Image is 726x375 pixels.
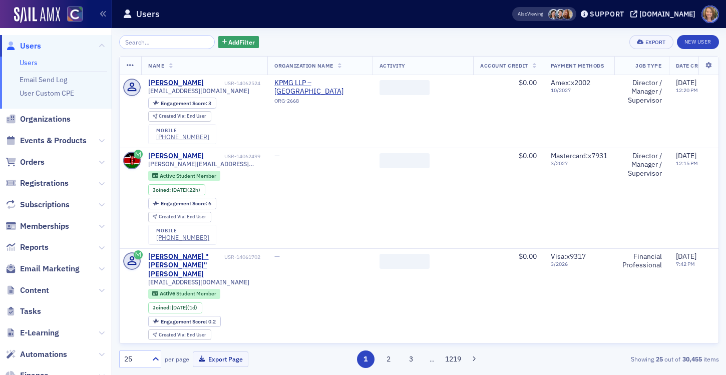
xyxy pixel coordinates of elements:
div: Created Via: End User [148,329,211,340]
a: Active Student Member [152,290,216,297]
a: Content [6,285,49,296]
div: 0.2 [161,319,216,324]
span: Organization Name [274,62,333,69]
div: [PERSON_NAME] [148,79,204,88]
div: Created Via: End User [148,111,211,122]
div: USR-14062524 [205,80,260,87]
span: … [425,354,439,363]
div: Showing out of items [526,354,719,363]
time: 12:15 PM [676,160,698,167]
a: Events & Products [6,135,87,146]
span: Visa : x9317 [551,252,586,261]
span: Engagement Score : [161,318,208,325]
button: 2 [380,350,397,368]
a: Email Send Log [20,75,67,84]
div: (22h) [172,187,200,193]
a: [PERSON_NAME] [148,152,204,161]
span: Users [20,41,41,52]
button: 3 [403,350,420,368]
span: [PERSON_NAME][EMAIL_ADDRESS][DOMAIN_NAME] [148,160,260,168]
span: 3 / 2026 [551,261,607,267]
a: View Homepage [60,7,83,24]
div: Financial Professional [621,252,662,270]
span: Active [160,172,176,179]
div: Engagement Score: 0.2 [148,316,221,327]
a: Reports [6,242,49,253]
span: Add Filter [228,38,255,47]
span: Email Marketing [20,263,80,274]
button: 1219 [445,350,462,368]
label: per page [165,354,189,363]
span: Mastercard : x7931 [551,151,607,160]
span: ‌ [380,254,430,269]
span: $0.00 [519,78,537,87]
a: Active Student Member [152,172,216,179]
span: E-Learning [20,327,59,338]
span: Sheila Duggan [562,9,573,20]
span: [DATE] [676,252,696,261]
a: E-Learning [6,327,59,338]
div: End User [159,332,206,338]
button: [DOMAIN_NAME] [630,11,699,18]
a: Email Marketing [6,263,80,274]
div: 6 [161,201,211,206]
div: Engagement Score: 3 [148,98,216,109]
strong: 30,455 [680,354,703,363]
span: Active [160,290,176,297]
div: Director / Manager / Supervisor [621,79,662,105]
button: Export Page [193,351,248,367]
span: Student Member [176,172,216,179]
span: Created Via : [159,213,187,220]
span: Content [20,285,49,296]
input: Search… [119,35,215,49]
span: Events & Products [20,135,87,146]
div: Export [645,40,666,45]
div: 25 [124,354,146,364]
span: Tasks [20,306,41,317]
div: End User [159,214,206,220]
div: [PHONE_NUMBER] [156,133,209,141]
span: Job Type [635,62,661,69]
div: USR-14061702 [224,254,260,260]
span: Student Member [176,290,216,297]
span: [DATE] [172,186,187,193]
span: KPMG LLP – Denver [274,79,366,96]
a: Users [6,41,41,52]
span: [EMAIL_ADDRESS][DOMAIN_NAME] [148,87,249,95]
span: Joined : [153,304,172,311]
span: — [274,151,280,160]
a: Automations [6,349,67,360]
img: SailAMX [14,7,60,23]
div: mobile [156,128,209,134]
div: Director / Manager / Supervisor [621,152,662,178]
a: [PHONE_NUMBER] [156,234,209,241]
span: Created Via : [159,113,187,119]
span: [DATE] [676,151,696,160]
span: Automations [20,349,67,360]
div: (1d) [172,304,197,311]
div: Also [518,11,527,17]
span: Joined : [153,187,172,193]
span: Date Created [676,62,715,69]
span: [EMAIL_ADDRESS][DOMAIN_NAME] [148,278,249,286]
div: Joined: 2025-10-01 00:00:00 [148,184,205,195]
span: [DATE] [172,304,187,311]
img: SailAMX [67,7,83,22]
span: Created Via : [159,331,187,338]
span: Registrations [20,178,69,189]
div: Active: Active: Student Member [148,171,221,181]
a: User Custom CPE [20,89,74,98]
span: Orders [20,157,45,168]
span: Reports [20,242,49,253]
span: — [274,252,280,261]
button: Export [629,35,673,49]
button: AddFilter [218,36,259,49]
span: Subscriptions [20,199,70,210]
span: 3 / 2027 [551,160,607,167]
div: End User [159,114,206,119]
strong: 25 [654,354,664,363]
span: Engagement Score : [161,200,208,207]
span: Profile [701,6,719,23]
